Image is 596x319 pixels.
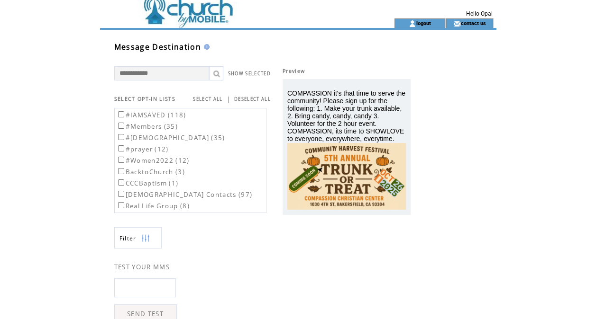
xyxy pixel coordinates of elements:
[227,95,230,103] span: |
[116,133,225,142] label: #[DEMOGRAPHIC_DATA] (35)
[193,96,222,102] a: SELECT ALL
[118,111,124,117] input: #IAMSAVED (118)
[116,179,179,187] label: CCCBaptism (1)
[118,179,124,186] input: CCCBaptism (1)
[116,168,185,176] label: BacktoChurch (3)
[409,20,416,27] img: account_icon.gif
[114,42,201,52] span: Message Destination
[141,228,150,249] img: filters.png
[118,134,124,140] input: #[DEMOGRAPHIC_DATA] (35)
[416,20,431,26] a: logout
[116,202,190,210] label: Real Life Group (8)
[119,234,137,242] span: Show filters
[116,122,178,131] label: #Members (35)
[466,10,493,17] span: Hello Opal
[116,111,186,119] label: #IAMSAVED (118)
[118,145,124,151] input: #prayer (12)
[201,44,210,50] img: help.gif
[118,157,124,163] input: #Women2022 (12)
[118,168,124,174] input: BacktoChurch (3)
[116,190,253,199] label: [DEMOGRAPHIC_DATA] Contacts (97)
[287,89,405,142] span: COMPASSION it's that time to serve the community! Please sign up for the following: 1. Make your ...
[114,263,170,271] span: TEST YOUR MMS
[114,96,175,102] span: SELECT OPT-IN LISTS
[118,191,124,197] input: [DEMOGRAPHIC_DATA] Contacts (97)
[453,20,460,27] img: contact_us_icon.gif
[228,71,271,77] a: SHOW SELECTED
[283,68,305,74] span: Preview
[118,202,124,208] input: Real Life Group (8)
[460,20,486,26] a: contact us
[114,227,162,248] a: Filter
[234,96,271,102] a: DESELECT ALL
[118,123,124,129] input: #Members (35)
[116,145,169,153] label: #prayer (12)
[116,156,190,165] label: #Women2022 (12)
